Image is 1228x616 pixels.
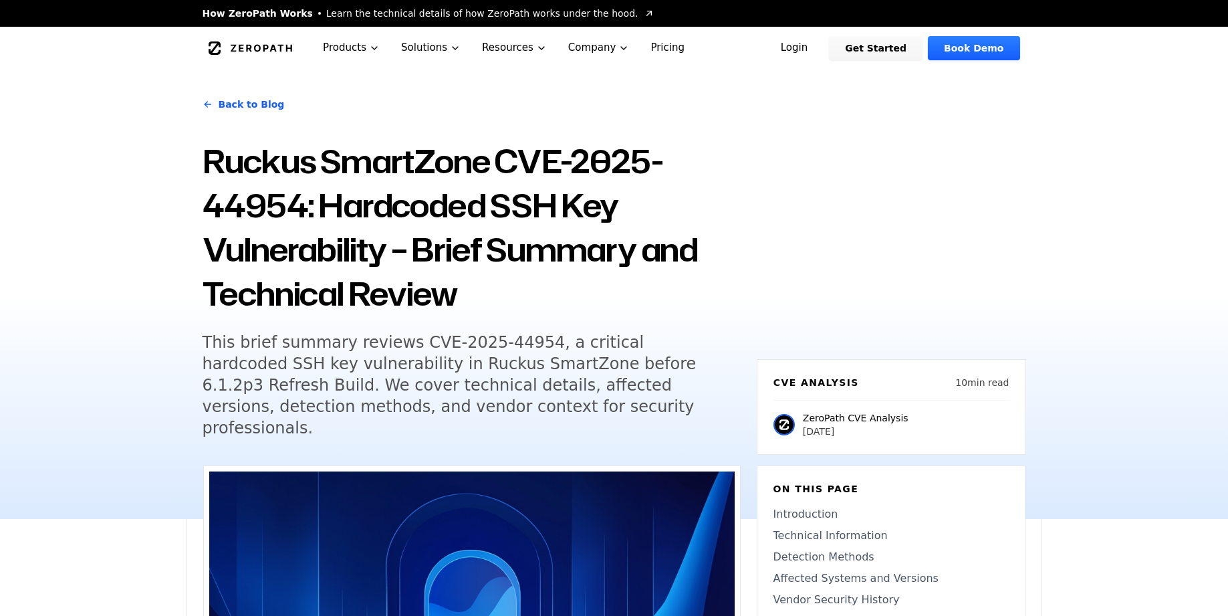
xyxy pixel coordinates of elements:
a: Pricing [640,27,695,69]
button: Resources [471,27,558,69]
h6: CVE Analysis [773,376,859,389]
a: How ZeroPath WorksLearn the technical details of how ZeroPath works under the hood. [203,7,654,20]
img: ZeroPath CVE Analysis [773,414,795,435]
a: Get Started [829,36,923,60]
button: Solutions [390,27,471,69]
a: Technical Information [773,528,1009,544]
p: ZeroPath CVE Analysis [803,411,908,425]
a: Back to Blog [203,86,285,123]
span: How ZeroPath Works [203,7,313,20]
button: Company [558,27,640,69]
nav: Global [187,27,1042,69]
h1: Ruckus SmartZone CVE-2025-44954: Hardcoded SSH Key Vulnerability – Brief Summary and Technical Re... [203,139,741,316]
a: Vendor Security History [773,592,1009,608]
a: Affected Systems and Versions [773,571,1009,587]
span: Learn the technical details of how ZeroPath works under the hood. [326,7,638,20]
h6: On this page [773,482,1009,496]
p: [DATE] [803,425,908,438]
p: 10 min read [955,376,1009,389]
a: Introduction [773,506,1009,522]
button: Products [312,27,390,69]
a: Book Demo [928,36,1019,60]
a: Detection Methods [773,549,1009,565]
a: Login [765,36,824,60]
h5: This brief summary reviews CVE-2025-44954, a critical hardcoded SSH key vulnerability in Ruckus S... [203,332,716,439]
